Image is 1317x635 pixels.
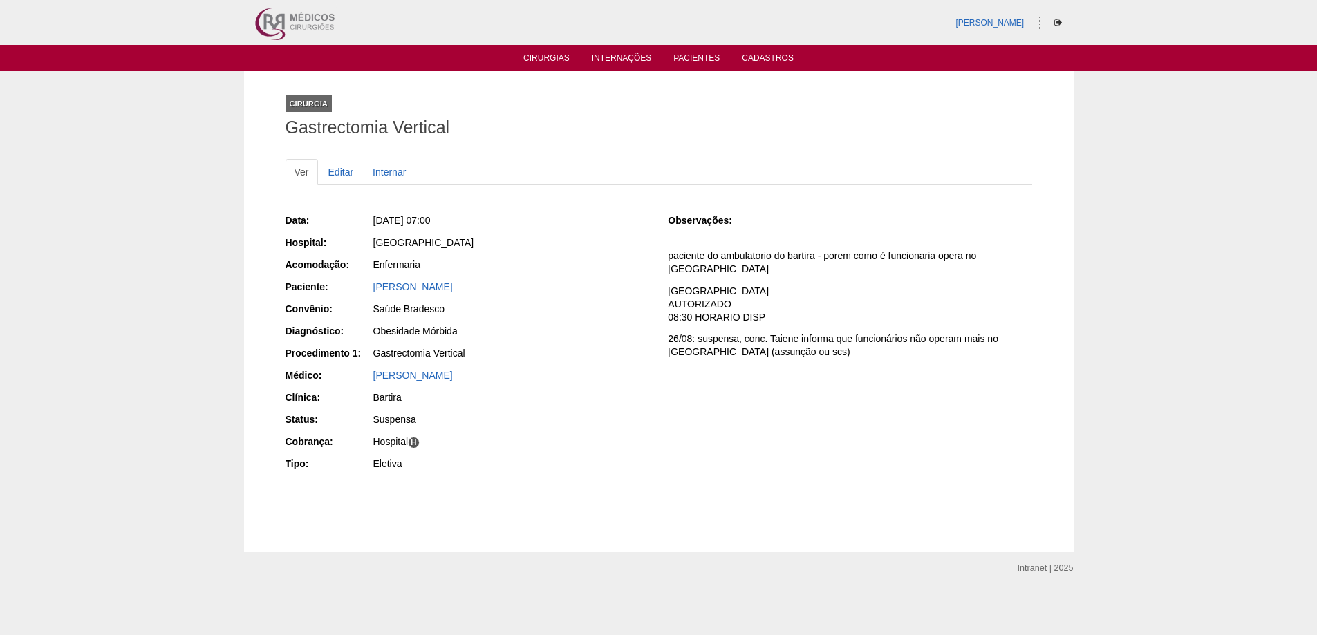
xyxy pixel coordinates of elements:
div: Data: [286,214,372,227]
div: Clínica: [286,390,372,404]
p: paciente do ambulatorio do bartira - porem como é funcionaria opera no [GEOGRAPHIC_DATA] [668,249,1031,276]
div: Tipo: [286,457,372,471]
a: [PERSON_NAME] [373,370,453,381]
div: Bartira [373,390,649,404]
a: Cadastros [742,53,794,67]
div: Eletiva [373,457,649,471]
div: Observações: [668,214,754,227]
a: Internar [364,159,415,185]
h1: Gastrectomia Vertical [286,119,1032,136]
div: Obesidade Mórbida [373,324,649,338]
div: Intranet | 2025 [1018,561,1074,575]
a: Cirurgias [523,53,570,67]
a: Ver [286,159,318,185]
div: Enfermaria [373,258,649,272]
div: Hospital: [286,236,372,249]
div: Cobrança: [286,435,372,448]
div: Acomodação: [286,258,372,272]
a: Pacientes [673,53,720,67]
div: Procedimento 1: [286,346,372,360]
p: 26/08: suspensa, conc. Taiene informa que funcionários não operam mais no [GEOGRAPHIC_DATA] (assu... [668,332,1031,359]
a: Internações [592,53,652,67]
div: Paciente: [286,280,372,294]
div: Médico: [286,368,372,382]
a: [PERSON_NAME] [955,18,1024,28]
div: Gastrectomia Vertical [373,346,649,360]
p: [GEOGRAPHIC_DATA] AUTORIZADO 08:30 HORARIO DISP [668,285,1031,324]
div: [GEOGRAPHIC_DATA] [373,236,649,249]
span: H [408,437,420,448]
div: Status: [286,413,372,426]
span: [DATE] 07:00 [373,215,431,226]
div: Suspensa [373,413,649,426]
div: Diagnóstico: [286,324,372,338]
a: Editar [319,159,363,185]
div: Convênio: [286,302,372,316]
a: [PERSON_NAME] [373,281,453,292]
i: Sair [1054,19,1062,27]
div: Hospital [373,435,649,448]
div: Saúde Bradesco [373,302,649,316]
div: Cirurgia [286,95,332,112]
